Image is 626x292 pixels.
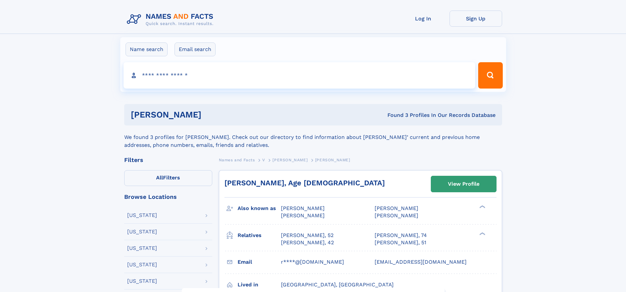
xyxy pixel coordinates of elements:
label: Filters [124,170,212,186]
div: Browse Locations [124,194,212,200]
a: Names and Facts [219,156,255,164]
span: [GEOGRAPHIC_DATA], [GEOGRAPHIC_DATA] [281,281,394,288]
a: [PERSON_NAME], Age [DEMOGRAPHIC_DATA] [224,179,385,187]
a: [PERSON_NAME], 52 [281,232,334,239]
div: View Profile [448,176,479,192]
div: Filters [124,157,212,163]
a: [PERSON_NAME], 51 [375,239,426,246]
label: Email search [174,42,216,56]
span: [PERSON_NAME] [272,158,308,162]
img: Logo Names and Facts [124,11,219,28]
span: [PERSON_NAME] [375,205,418,211]
div: [US_STATE] [127,213,157,218]
span: [PERSON_NAME] [281,205,325,211]
span: [PERSON_NAME] [375,212,418,219]
h3: Email [238,256,281,268]
a: [PERSON_NAME], 74 [375,232,427,239]
span: V [262,158,265,162]
h3: Relatives [238,230,281,241]
div: [US_STATE] [127,279,157,284]
span: All [156,174,163,181]
button: Search Button [478,62,502,89]
h3: Also known as [238,203,281,214]
h1: [PERSON_NAME] [131,111,294,119]
div: [US_STATE] [127,246,157,251]
div: [US_STATE] [127,229,157,234]
input: search input [124,62,475,89]
a: [PERSON_NAME], 42 [281,239,334,246]
a: V [262,156,265,164]
span: [PERSON_NAME] [281,212,325,219]
div: ❯ [478,205,486,209]
div: Found 3 Profiles In Our Records Database [294,112,496,119]
a: [PERSON_NAME] [272,156,308,164]
div: We found 3 profiles for [PERSON_NAME]. Check out our directory to find information about [PERSON_... [124,125,502,149]
label: Name search [126,42,168,56]
span: [EMAIL_ADDRESS][DOMAIN_NAME] [375,259,467,265]
div: [US_STATE] [127,262,157,267]
span: [PERSON_NAME] [315,158,350,162]
h3: Lived in [238,279,281,290]
a: Log In [397,11,450,27]
div: ❯ [478,231,486,236]
a: View Profile [431,176,496,192]
a: Sign Up [450,11,502,27]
